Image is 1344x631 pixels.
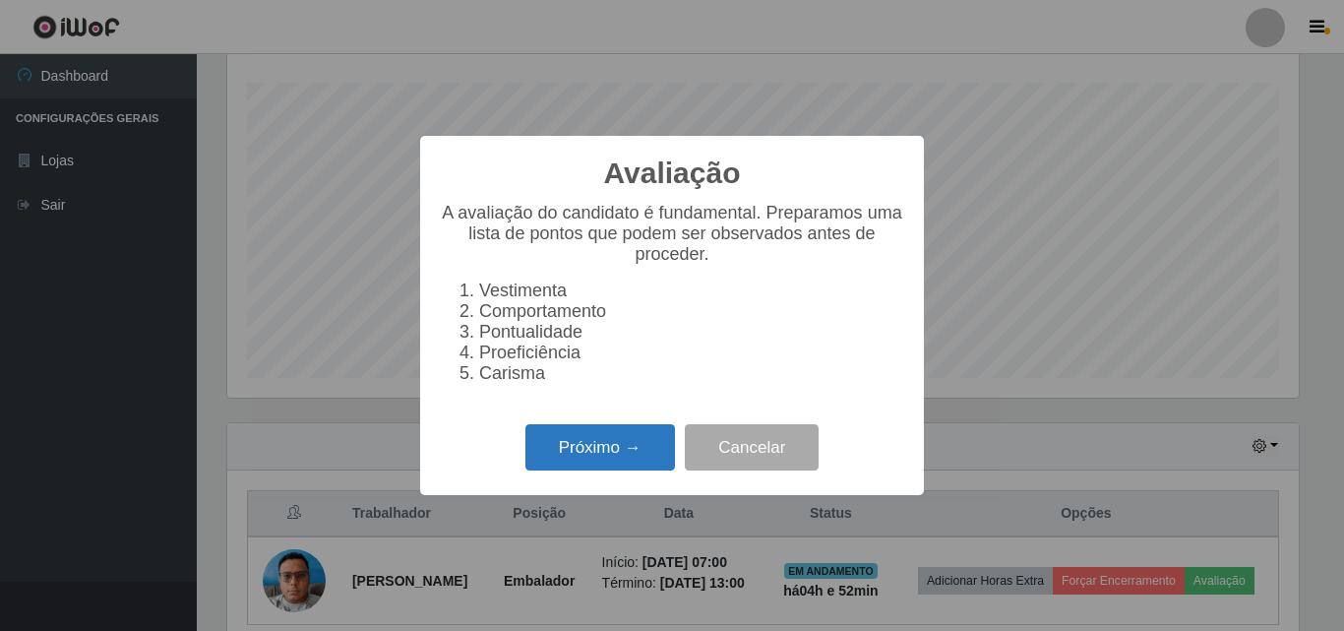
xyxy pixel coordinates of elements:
[479,363,904,384] li: Carisma
[685,424,819,471] button: Cancelar
[440,203,904,265] p: A avaliação do candidato é fundamental. Preparamos uma lista de pontos que podem ser observados a...
[525,424,675,471] button: Próximo →
[479,322,904,343] li: Pontualidade
[479,281,904,301] li: Vestimenta
[604,156,741,191] h2: Avaliação
[479,343,904,363] li: Proeficiência
[479,301,904,322] li: Comportamento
